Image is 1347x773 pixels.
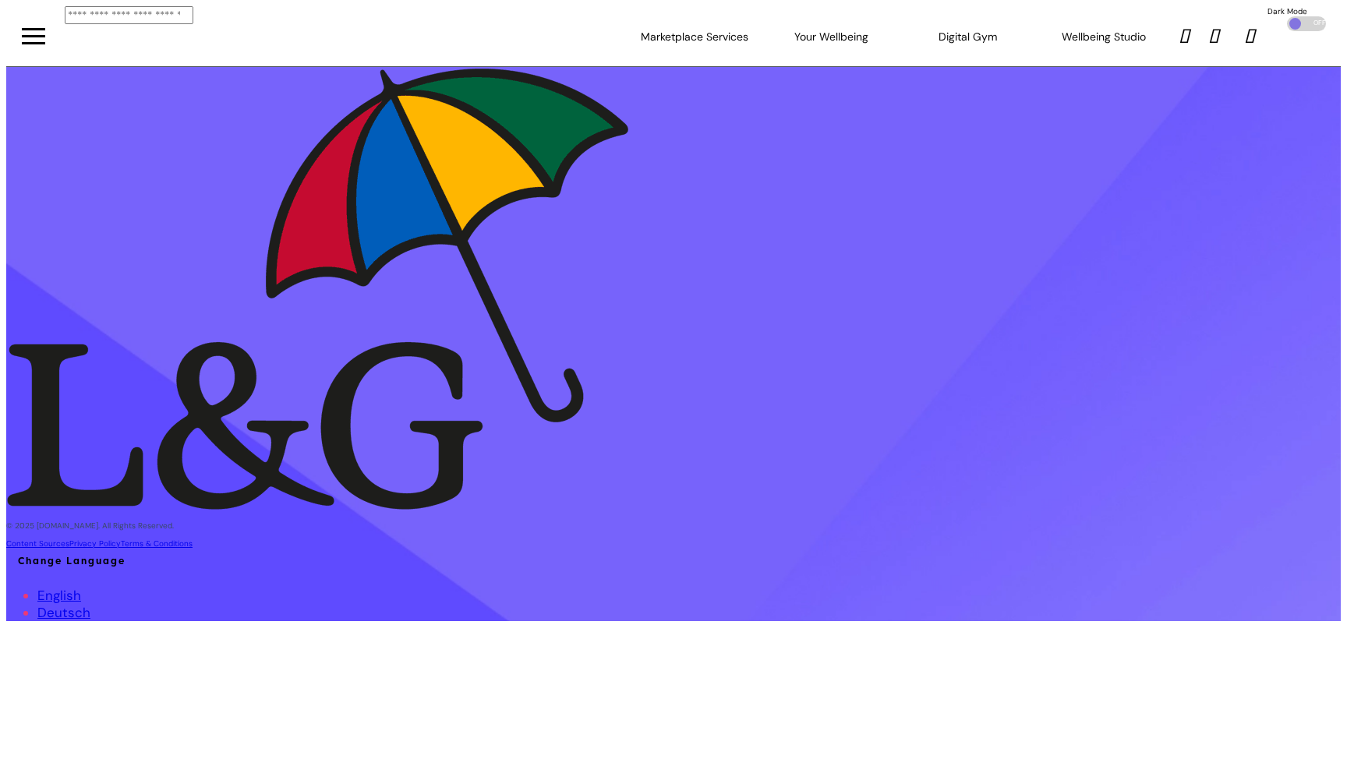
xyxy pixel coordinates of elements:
[1287,16,1330,31] div: OFF
[763,12,900,60] div: Your Wellbeing
[6,67,630,510] img: Spectrum.Life logo
[121,538,193,549] a: Terms & Conditions
[69,538,121,549] a: Privacy Policy
[900,12,1036,60] div: Digital Gym
[627,12,763,60] div: Marketplace Services
[6,538,69,549] a: Content Sources
[1267,6,1345,16] div: Dark Mode
[37,604,90,621] a: Deutsch
[6,549,137,574] button: Change Language
[37,587,81,604] a: English
[1036,12,1172,60] div: Wellbeing Studio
